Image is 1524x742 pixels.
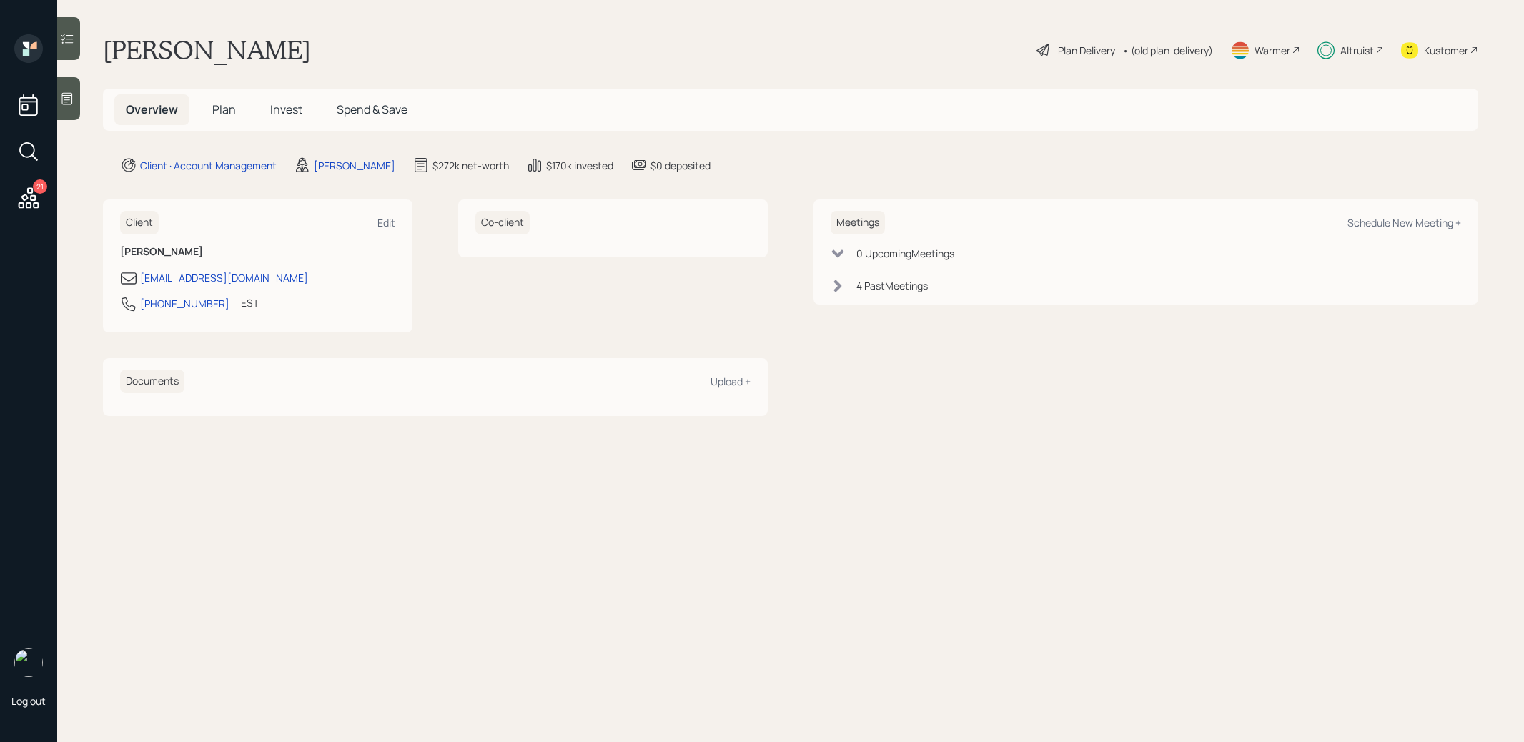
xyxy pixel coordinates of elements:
div: Upload + [711,375,751,388]
div: Schedule New Meeting + [1347,216,1461,229]
div: Plan Delivery [1058,43,1115,58]
div: Warmer [1255,43,1290,58]
h6: Meetings [831,211,885,234]
div: Kustomer [1424,43,1468,58]
img: treva-nostdahl-headshot.png [14,648,43,677]
div: • (old plan-delivery) [1122,43,1213,58]
h6: [PERSON_NAME] [120,246,395,258]
div: $0 deposited [650,158,711,173]
div: $272k net-worth [432,158,509,173]
div: [PHONE_NUMBER] [140,296,229,311]
div: 21 [33,179,47,194]
div: EST [241,295,259,310]
span: Plan [212,102,236,117]
h1: [PERSON_NAME] [103,34,311,66]
div: Edit [377,216,395,229]
div: Log out [11,694,46,708]
h6: Documents [120,370,184,393]
div: 4 Past Meeting s [856,278,928,293]
span: Overview [126,102,178,117]
div: Client · Account Management [140,158,277,173]
span: Invest [270,102,302,117]
div: Altruist [1340,43,1374,58]
div: [EMAIL_ADDRESS][DOMAIN_NAME] [140,270,308,285]
h6: Client [120,211,159,234]
h6: Co-client [475,211,530,234]
div: [PERSON_NAME] [314,158,395,173]
div: 0 Upcoming Meeting s [856,246,954,261]
span: Spend & Save [337,102,407,117]
div: $170k invested [546,158,613,173]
